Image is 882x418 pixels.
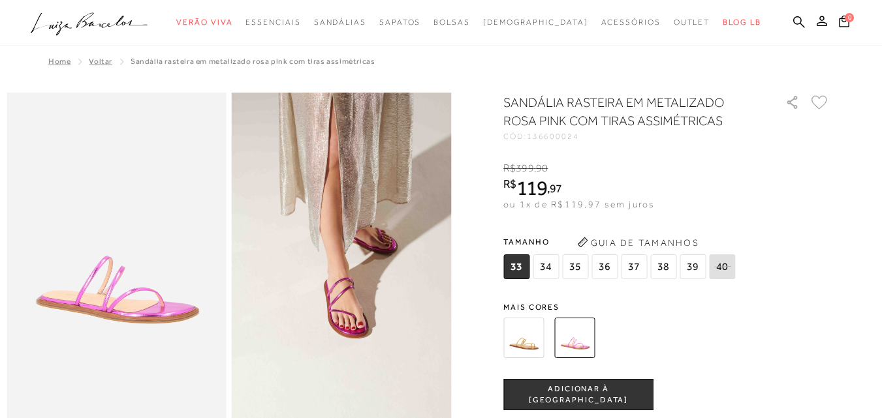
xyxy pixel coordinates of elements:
span: 36 [591,254,618,279]
a: noSubCategoriesText [245,10,300,35]
a: BLOG LB [723,10,761,35]
span: 0 [845,13,854,22]
span: Verão Viva [176,18,232,27]
a: noSubCategoriesText [674,10,710,35]
span: Mais cores [503,303,830,311]
i: R$ [503,162,516,174]
span: BLOG LB [723,18,761,27]
span: Acessórios [601,18,661,27]
span: Outlet [674,18,710,27]
div: CÓD: [503,132,764,140]
a: Voltar [89,57,112,66]
h1: SANDÁLIA RASTEIRA EM METALIZADO ROSA PINK COM TIRAS ASSIMÉTRICAS [503,93,748,130]
img: SANDÁLIA RASTEIRA EM METALIZADO DOURADO COM TIRAS ASSIMÉTRICAS [503,318,544,358]
a: noSubCategoriesText [601,10,661,35]
span: 40 [709,254,735,279]
span: 136600024 [527,132,579,141]
i: R$ [503,178,516,190]
span: 119 [516,176,547,200]
span: Sandálias [314,18,366,27]
span: 90 [536,162,548,174]
span: 399 [516,162,533,174]
a: noSubCategoriesText [379,10,420,35]
button: Guia de Tamanhos [573,232,703,253]
a: Home [48,57,71,66]
span: SANDÁLIA RASTEIRA EM METALIZADO ROSA PINK COM TIRAS ASSIMÉTRICAS [131,57,375,66]
button: ADICIONAR À [GEOGRAPHIC_DATA] [503,379,654,410]
button: 0 [835,14,853,32]
a: noSubCategoriesText [433,10,470,35]
span: 34 [533,254,559,279]
span: 33 [503,254,529,279]
span: [DEMOGRAPHIC_DATA] [483,18,588,27]
a: noSubCategoriesText [483,10,588,35]
a: noSubCategoriesText [176,10,232,35]
span: 35 [562,254,588,279]
span: Sapatos [379,18,420,27]
i: , [534,162,548,174]
span: Tamanho [503,232,738,252]
span: 38 [650,254,676,279]
span: Essenciais [245,18,300,27]
i: , [547,183,562,194]
span: 37 [621,254,647,279]
img: SANDÁLIA RASTEIRA EM METALIZADO ROSA PINK COM TIRAS ASSIMÉTRICAS [554,318,595,358]
span: 97 [550,181,562,195]
span: ADICIONAR À [GEOGRAPHIC_DATA] [504,383,653,406]
span: 39 [680,254,706,279]
span: Bolsas [433,18,470,27]
span: ou 1x de R$119,97 sem juros [503,199,654,209]
a: noSubCategoriesText [314,10,366,35]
